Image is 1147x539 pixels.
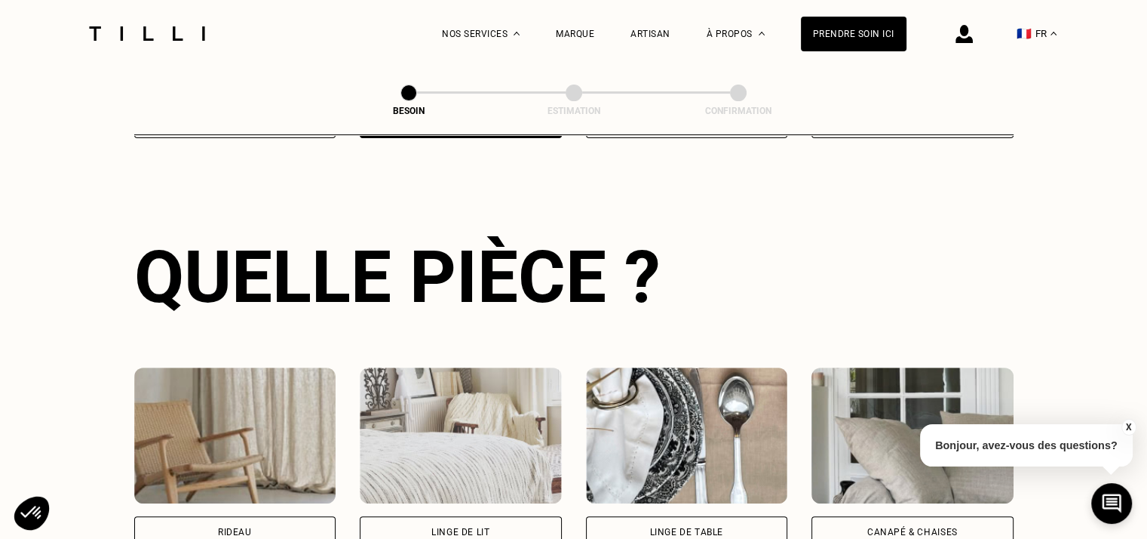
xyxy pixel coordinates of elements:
[431,528,489,537] div: Linge de lit
[801,17,906,51] a: Prendre soin ici
[218,528,252,537] div: Rideau
[1050,32,1057,35] img: menu déroulant
[920,424,1133,467] p: Bonjour, avez-vous des questions?
[1121,419,1136,436] button: X
[759,32,765,35] img: Menu déroulant à propos
[630,29,670,39] a: Artisan
[498,106,649,116] div: Estimation
[134,235,1014,319] div: Quelle pièce ?
[586,368,788,504] img: Tilli retouche votre Linge de table
[663,106,814,116] div: Confirmation
[84,26,210,41] img: Logo du service de couturière Tilli
[360,368,562,504] img: Tilli retouche votre Linge de lit
[333,106,484,116] div: Besoin
[867,528,958,537] div: Canapé & chaises
[1017,26,1032,41] span: 🇫🇷
[811,368,1014,504] img: Tilli retouche votre Canapé & chaises
[955,25,973,43] img: icône connexion
[514,32,520,35] img: Menu déroulant
[556,29,594,39] a: Marque
[134,368,336,504] img: Tilli retouche votre Rideau
[650,528,723,537] div: Linge de table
